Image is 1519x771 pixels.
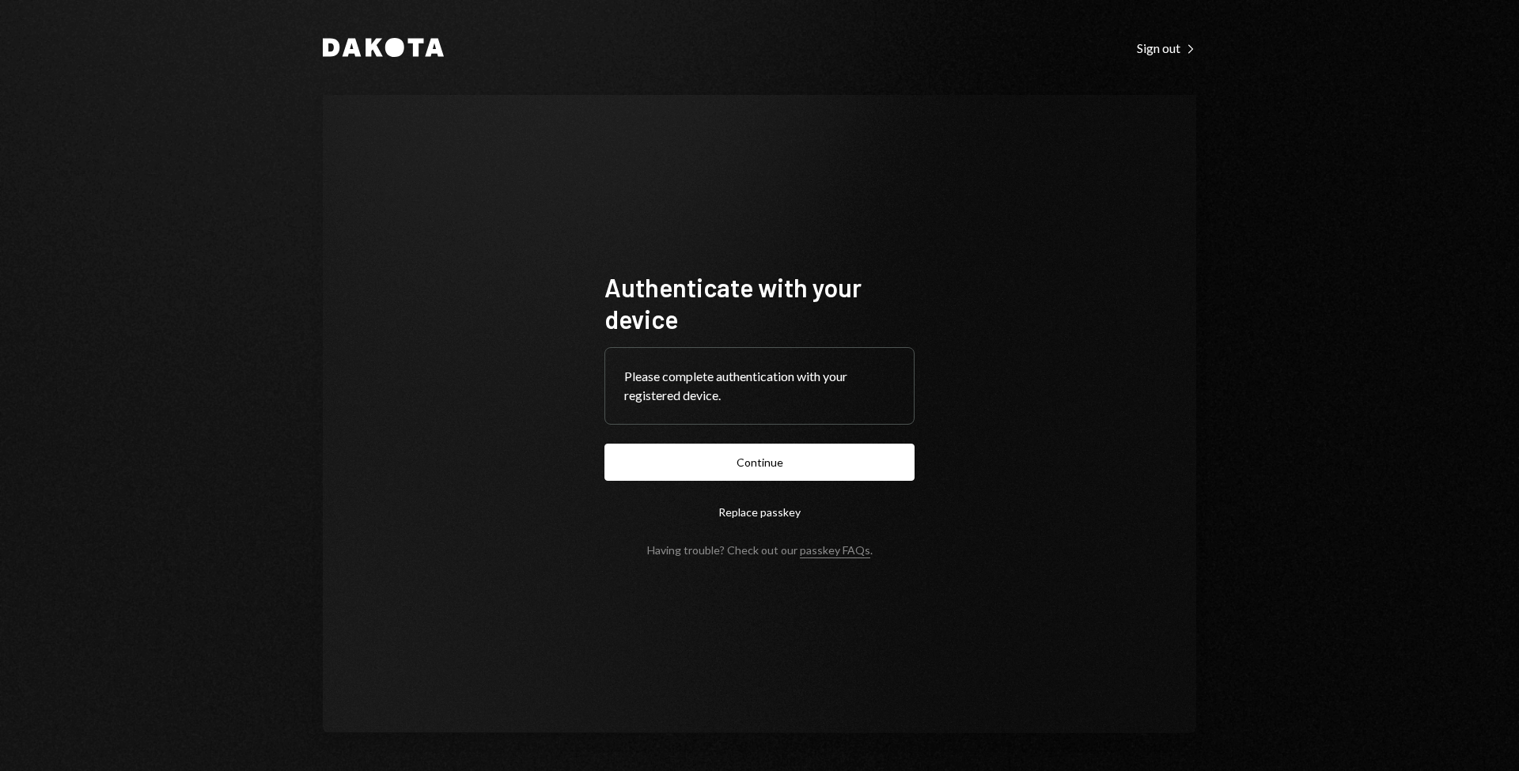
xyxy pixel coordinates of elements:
[604,493,915,531] button: Replace passkey
[800,543,870,558] a: passkey FAQs
[624,367,895,405] div: Please complete authentication with your registered device.
[1137,40,1196,56] div: Sign out
[1137,39,1196,56] a: Sign out
[647,543,873,557] div: Having trouble? Check out our .
[604,444,915,481] button: Continue
[604,271,915,334] h1: Authenticate with your device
